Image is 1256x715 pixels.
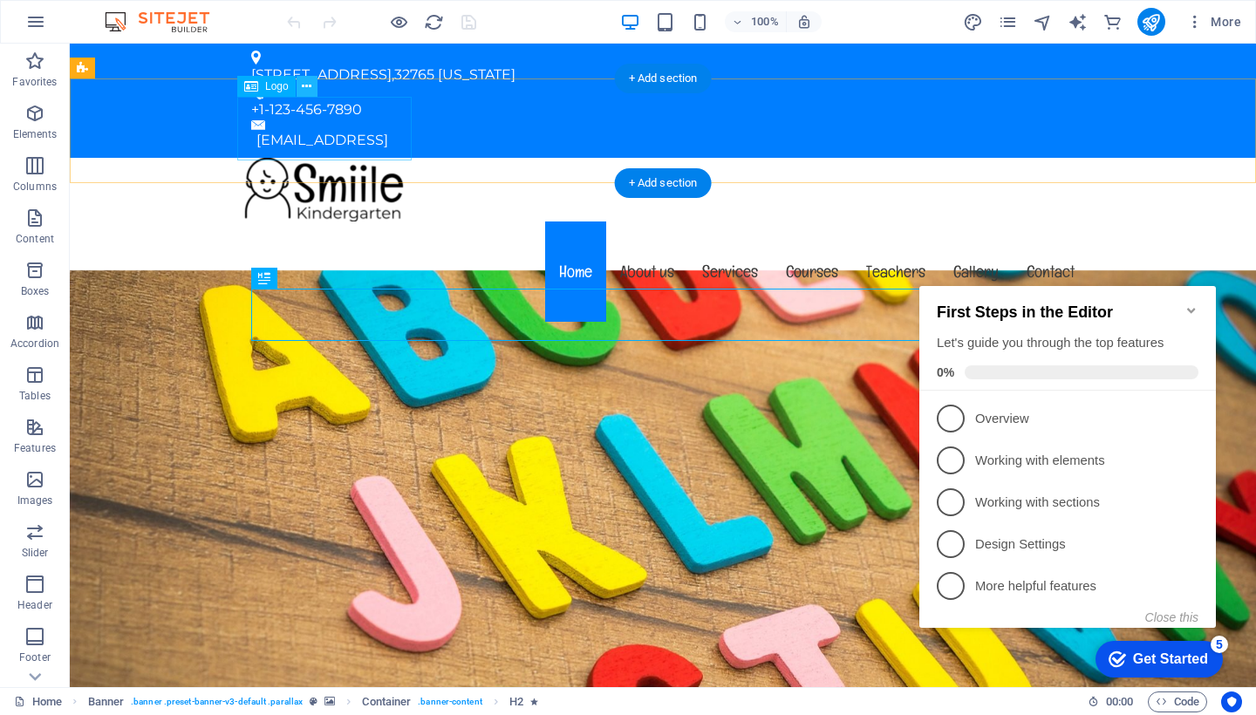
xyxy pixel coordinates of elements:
button: navigator [1033,11,1054,32]
p: Content [16,232,54,246]
div: + Add section [615,168,712,198]
button: Click here to leave preview mode and continue editing [388,11,409,32]
span: Click to select. Double-click to edit [88,691,125,712]
nav: breadcrumb [88,691,539,712]
p: Features [14,441,56,455]
p: Working with elements [63,190,272,208]
p: Boxes [21,284,50,298]
button: Usercentrics [1221,691,1242,712]
button: text_generator [1068,11,1089,32]
p: More helpful features [63,316,272,334]
p: Tables [19,389,51,403]
p: Accordion [10,337,59,351]
p: Overview [63,148,272,167]
span: Code [1156,691,1199,712]
i: Publish [1141,12,1161,32]
li: More helpful features [7,303,304,345]
li: Working with sections [7,220,304,262]
p: Slider [22,546,49,560]
i: On resize automatically adjust zoom level to fit chosen device. [796,14,812,30]
div: Get Started [221,390,296,405]
span: 00 00 [1106,691,1133,712]
li: Working with elements [7,178,304,220]
div: Minimize checklist [272,42,286,56]
button: publish [1137,8,1165,36]
p: Favorites [12,75,57,89]
span: Click to select. Double-click to edit [362,691,411,712]
span: Logo [265,81,289,92]
button: commerce [1102,11,1123,32]
li: Design Settings [7,262,304,303]
p: Header [17,598,52,612]
span: : [1118,695,1121,708]
p: Columns [13,180,57,194]
p: Footer [19,650,51,664]
i: This element contains a background [324,697,335,706]
h6: 100% [751,11,779,32]
p: Design Settings [63,274,272,292]
i: Design (Ctrl+Alt+Y) [963,12,983,32]
button: Code [1148,691,1207,712]
i: Pages (Ctrl+Alt+S) [998,12,1018,32]
i: Reload page [424,12,444,32]
span: . banner .preset-banner-v3-default .parallax [131,691,303,712]
button: Close this [233,349,286,363]
p: Working with sections [63,232,272,250]
h6: Session time [1088,691,1134,712]
div: Let's guide you through the top features [24,72,286,91]
span: More [1186,13,1241,31]
div: Get Started 5 items remaining, 0% complete [183,379,311,416]
a: Click to cancel selection. Double-click to open Pages [14,691,62,712]
i: AI Writer [1068,12,1088,32]
i: Navigator [1033,12,1053,32]
i: This element is a customizable preset [310,697,317,706]
img: Editor Logo [100,11,231,32]
div: + Add section [615,64,712,93]
i: Commerce [1102,12,1123,32]
span: . banner-content [418,691,481,712]
p: Images [17,494,53,507]
h2: First Steps in the Editor [24,42,286,60]
i: Element contains an animation [530,697,538,706]
div: 5 [298,374,316,392]
p: Elements [13,127,58,141]
span: Click to select. Double-click to edit [509,691,523,712]
button: design [963,11,984,32]
li: Overview [7,136,304,178]
button: reload [423,11,444,32]
button: pages [998,11,1019,32]
button: More [1179,8,1248,36]
span: 0% [24,104,52,118]
button: 100% [725,11,787,32]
